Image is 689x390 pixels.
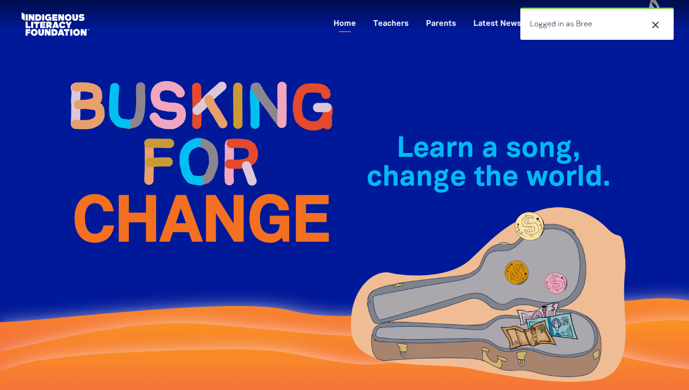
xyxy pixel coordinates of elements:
[520,8,674,40] div: Logged in as Bree
[367,136,610,191] span: Learn a song, change the world.
[650,19,661,31] i: close
[420,16,462,32] a: Parents
[468,16,527,32] a: Latest News
[328,16,362,32] a: Home
[647,19,664,31] button: close
[367,16,414,32] a: Teachers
